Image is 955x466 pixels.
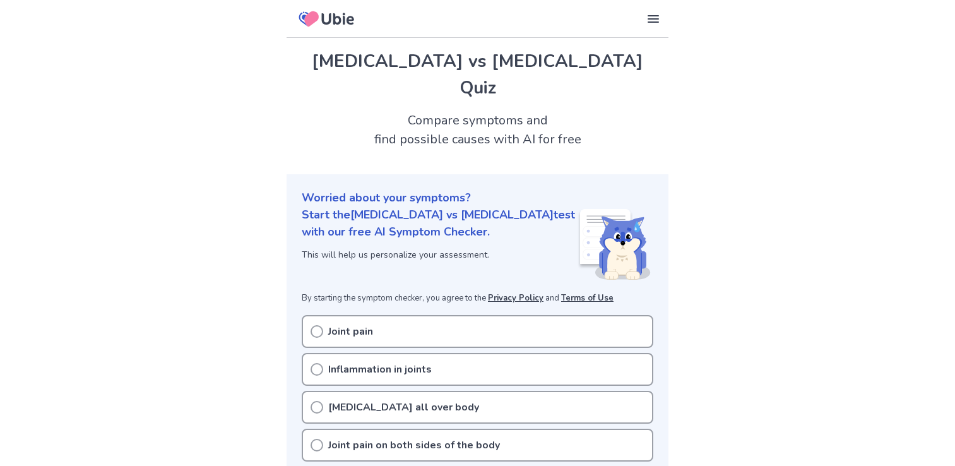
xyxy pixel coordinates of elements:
p: Inflammation in joints [328,362,432,377]
p: This will help us personalize your assessment. [302,248,578,261]
p: Joint pain [328,324,373,339]
p: Start the [MEDICAL_DATA] vs [MEDICAL_DATA] test with our free AI Symptom Checker. [302,206,578,241]
p: By starting the symptom checker, you agree to the and [302,292,653,305]
p: Worried about your symptoms? [302,189,653,206]
a: Terms of Use [561,292,614,304]
h1: [MEDICAL_DATA] vs [MEDICAL_DATA] Quiz [302,48,653,101]
p: [MEDICAL_DATA] all over body [328,400,479,415]
img: Shiba [578,209,651,280]
p: Joint pain on both sides of the body [328,438,500,453]
h2: Compare symptoms and find possible causes with AI for free [287,111,668,149]
a: Privacy Policy [488,292,543,304]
